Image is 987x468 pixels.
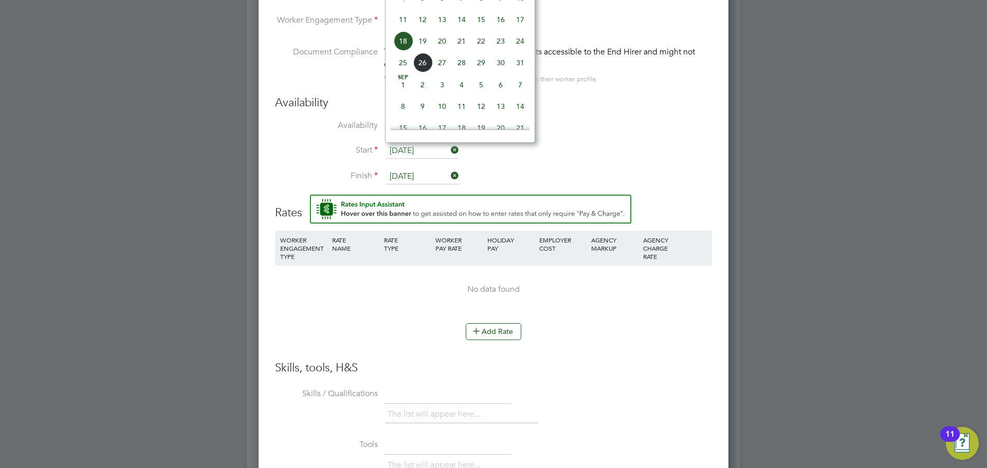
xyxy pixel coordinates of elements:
label: Availability [275,120,378,131]
label: Tools [275,439,378,450]
input: Select one [386,169,459,184]
span: 11 [393,10,413,29]
span: 18 [452,118,471,138]
span: 27 [432,53,452,72]
span: 20 [491,118,510,138]
div: This worker has no Compliance Documents accessible to the End Hirer and might not qualify for thi... [384,46,712,70]
div: WORKER PAY RATE [433,231,485,257]
div: RATE NAME [330,231,381,257]
button: Open Resource Center, 11 new notifications [946,427,979,460]
div: HOLIDAY PAY [485,231,537,257]
input: Select one [386,143,459,159]
label: Worker Engagement Type [275,15,378,26]
span: 30 [491,53,510,72]
span: 17 [510,10,530,29]
span: Sep [393,75,413,80]
span: 29 [471,53,491,72]
h3: Skills, tools, H&S [275,361,712,376]
span: 20 [432,31,452,51]
span: 16 [491,10,510,29]
span: 15 [393,118,413,138]
div: No data found [285,284,702,295]
span: 26 [413,53,432,72]
span: 28 [452,53,471,72]
span: 6 [491,75,510,95]
div: AGENCY CHARGE RATE [641,231,675,266]
span: 24 [510,31,530,51]
span: 2 [413,75,432,95]
span: 21 [510,118,530,138]
button: Rate Assistant [310,195,631,223]
span: 13 [491,97,510,116]
span: 9 [413,97,432,116]
span: 15 [471,10,491,29]
span: 3 [432,75,452,95]
div: 11 [945,434,955,447]
span: 31 [510,53,530,72]
span: 10 [432,97,452,116]
div: EMPLOYER COST [537,231,589,257]
span: 23 [491,31,510,51]
label: Start [275,145,378,156]
span: 22 [471,31,491,51]
span: 25 [393,53,413,72]
label: Document Compliance [275,46,378,83]
div: AGENCY MARKUP [589,231,641,257]
span: 8 [393,97,413,116]
span: 13 [432,10,452,29]
span: 14 [452,10,471,29]
h3: Rates [275,195,712,220]
span: 7 [510,75,530,95]
span: 11 [452,97,471,116]
div: RATE TYPE [381,231,433,257]
h3: Availability [275,96,712,110]
span: 18 [393,31,413,51]
label: Skills / Qualifications [275,388,378,399]
span: 19 [413,31,432,51]
button: Add Rate [466,323,521,340]
div: You can edit access to this worker’s documents from their worker profile. [384,73,598,85]
span: 5 [471,75,491,95]
span: 16 [413,118,432,138]
span: 1 [393,75,413,95]
li: The list will appear here... [388,407,485,421]
span: 17 [432,118,452,138]
span: 12 [471,97,491,116]
span: 14 [510,97,530,116]
span: 12 [413,10,432,29]
span: 21 [452,31,471,51]
div: WORKER ENGAGEMENT TYPE [278,231,330,266]
label: Finish [275,171,378,181]
span: 4 [452,75,471,95]
span: 19 [471,118,491,138]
